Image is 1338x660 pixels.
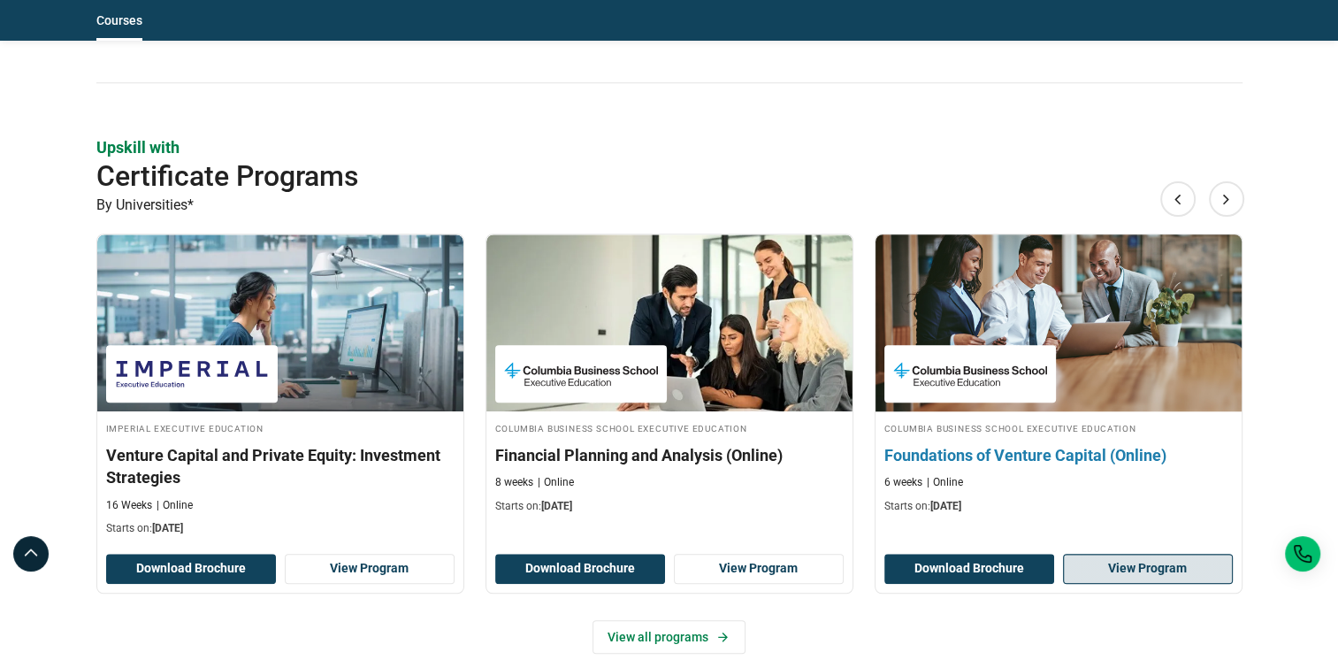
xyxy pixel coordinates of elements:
[1063,554,1233,584] a: View Program
[884,554,1054,584] button: Download Brochure
[593,620,745,654] a: View all programs
[97,234,463,411] img: Venture Capital and Private Equity: Investment Strategies | Online Finance Course
[96,158,1128,194] h2: Certificate Programs
[1160,181,1196,217] button: Previous
[884,499,1233,514] p: Starts on:
[495,475,533,490] p: 8 weeks
[285,554,455,584] a: View Program
[106,554,276,584] button: Download Brochure
[884,475,922,490] p: 6 weeks
[157,498,193,513] p: Online
[1209,181,1244,217] button: Next
[930,500,961,512] span: [DATE]
[538,475,574,490] p: Online
[857,226,1259,420] img: Foundations of Venture Capital (Online) | Online Finance Course
[875,234,1242,523] a: Finance Course by Columbia Business School Executive Education - November 20, 2025 Columbia Busin...
[495,420,844,435] h4: Columbia Business School Executive Education
[106,521,455,536] p: Starts on:
[495,499,844,514] p: Starts on:
[96,136,1242,158] p: Upskill with
[674,554,844,584] a: View Program
[115,354,269,394] img: Imperial Executive Education
[152,522,183,534] span: [DATE]
[927,475,963,490] p: Online
[486,234,852,523] a: Finance Course by Columbia Business School Executive Education - November 20, 2025 Columbia Busin...
[106,444,455,488] h3: Venture Capital and Private Equity: Investment Strategies
[495,554,665,584] button: Download Brochure
[106,498,152,513] p: 16 Weeks
[884,420,1233,435] h4: Columbia Business School Executive Education
[893,354,1047,394] img: Columbia Business School Executive Education
[541,500,572,512] span: [DATE]
[486,234,852,411] img: Financial Planning and Analysis (Online) | Online Finance Course
[504,354,658,394] img: Columbia Business School Executive Education
[106,420,455,435] h4: Imperial Executive Education
[884,444,1233,466] h3: Foundations of Venture Capital (Online)
[96,194,1242,217] p: By Universities*
[97,234,463,545] a: Finance Course by Imperial Executive Education - November 13, 2025 Imperial Executive Education I...
[495,444,844,466] h3: Financial Planning and Analysis (Online)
